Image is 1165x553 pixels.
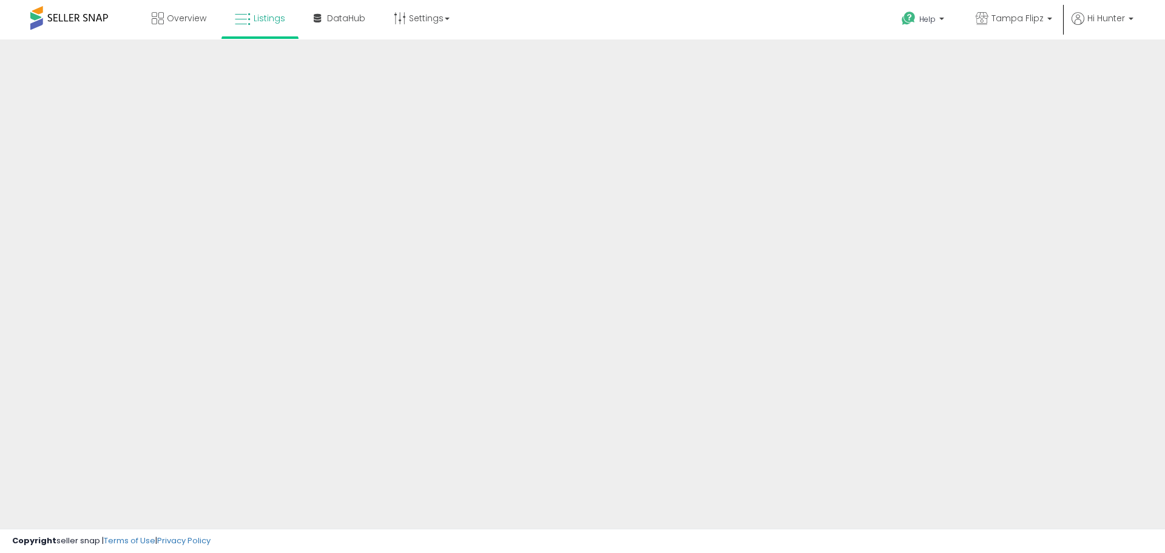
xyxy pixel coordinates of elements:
a: Help [892,2,956,39]
strong: Copyright [12,535,56,546]
span: Overview [167,12,206,24]
span: DataHub [327,12,365,24]
span: Listings [254,12,285,24]
span: Help [919,14,936,24]
a: Privacy Policy [157,535,211,546]
span: Hi Hunter [1087,12,1125,24]
div: seller snap | | [12,535,211,547]
i: Get Help [901,11,916,26]
a: Hi Hunter [1072,12,1133,39]
span: Tampa Flipz [991,12,1044,24]
a: Terms of Use [104,535,155,546]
